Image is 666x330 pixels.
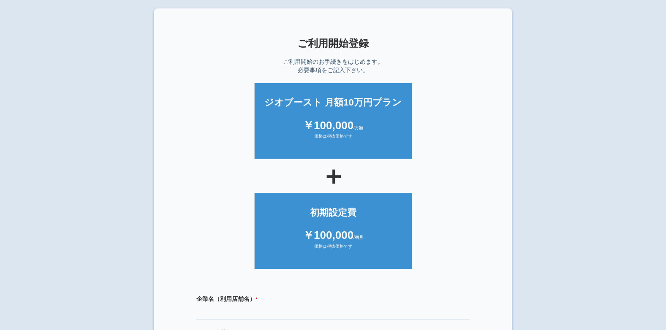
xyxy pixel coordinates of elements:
[263,133,403,146] div: 価格は税抜価格です
[263,206,403,219] div: 初期設定費
[175,38,491,49] h1: ご利用開始登録
[175,163,491,189] div: ＋
[353,235,363,240] span: /初月
[283,57,383,74] p: ご利用開始のお手続きをはじめます。 必要事項をご記入下さい。
[263,227,403,243] div: ￥100,000
[263,118,403,133] div: ￥100,000
[263,96,403,109] div: ジオブースト 月額10万円プラン
[263,243,403,256] div: 価格は税抜価格です
[353,125,363,130] span: /月額
[196,295,470,303] label: 企業名（利用店舗名）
